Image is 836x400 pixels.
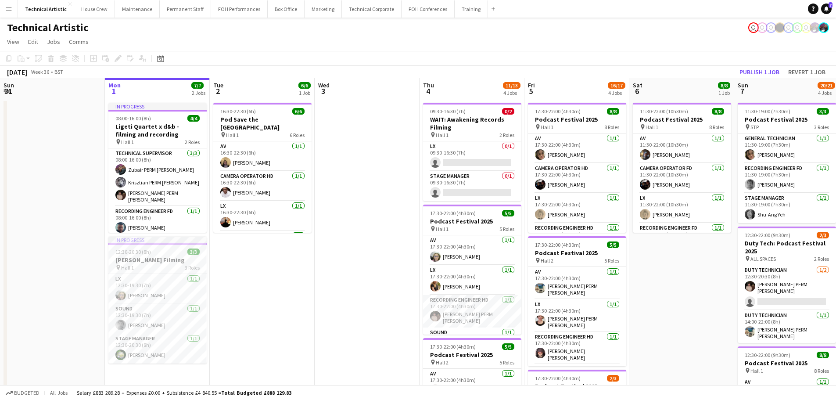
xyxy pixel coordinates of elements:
[318,81,330,89] span: Wed
[502,343,514,350] span: 5/5
[108,81,121,89] span: Mon
[436,226,448,232] span: Hall 1
[738,239,836,255] h3: Duty Tech: Podcast Festival 2025
[604,124,619,130] span: 8 Roles
[712,108,724,115] span: 8/8
[298,82,311,89] span: 6/6
[430,108,466,115] span: 09:30-16:30 (7h)
[160,0,211,18] button: Permanent Staff
[633,133,731,163] app-card-role: AV1/111:30-22:00 (10h30m)[PERSON_NAME]
[402,0,455,18] button: FOH Conferences
[213,231,312,263] app-card-role: Recording Engineer HD1/1
[455,0,488,18] button: Training
[745,108,790,115] span: 11:30-19:00 (7h30m)
[7,68,27,76] div: [DATE]
[528,332,626,364] app-card-role: Recording Engineer HD1/117:30-22:00 (4h30m)[PERSON_NAME] [PERSON_NAME]
[738,193,836,223] app-card-role: Stage Manager1/111:30-19:00 (7h30m)Shu-Ang Yeh
[748,22,759,33] app-user-avatar: Liveforce Admin
[718,82,730,89] span: 8/8
[604,257,619,264] span: 5 Roles
[430,343,476,350] span: 17:30-22:00 (4h30m)
[829,2,832,8] span: 7
[422,86,434,96] span: 4
[541,124,553,130] span: Hall 1
[738,359,836,367] h3: Podcast Festival 2025
[43,36,64,47] a: Jobs
[213,103,312,233] app-job-card: 16:30-22:30 (6h)6/6Pod Save the [GEOGRAPHIC_DATA] Hall 16 RolesAV1/116:30-22:30 (6h)[PERSON_NAME]...
[528,81,535,89] span: Fri
[528,133,626,163] app-card-role: AV1/117:30-22:00 (4h30m)[PERSON_NAME]
[305,0,342,18] button: Marketing
[185,264,200,271] span: 3 Roles
[7,38,19,46] span: View
[436,359,448,366] span: Hall 2
[317,86,330,96] span: 3
[821,4,832,14] a: 7
[801,22,811,33] app-user-avatar: Liveforce Admin
[213,171,312,201] app-card-role: Camera Operator HD1/116:30-22:30 (6h)[PERSON_NAME]
[108,103,207,233] app-job-card: In progress08:00-16:00 (8h)4/4Ligeti Quartet x d&b - filming and recording Hall 12 RolesTechnical...
[108,304,207,334] app-card-role: Sound1/112:30-19:30 (7h)[PERSON_NAME]
[528,115,626,123] h3: Podcast Festival 2025
[817,232,829,238] span: 2/3
[738,265,836,310] app-card-role: Duty Technician1/212:30-20:30 (8h)[PERSON_NAME] PERM [PERSON_NAME]
[423,328,521,357] app-card-role: Sound1/1
[738,133,836,163] app-card-role: General Technician1/111:30-19:00 (7h30m)[PERSON_NAME]
[535,375,581,382] span: 17:30-22:00 (4h30m)
[18,0,74,18] button: Technical Artistic
[738,103,836,223] app-job-card: 11:30-19:00 (7h30m)3/3Podcast Festival 2025 STP3 RolesGeneral Technician1/111:30-19:00 (7h30m)[PE...
[192,90,205,96] div: 2 Jobs
[528,193,626,223] app-card-role: LX1/117:30-22:00 (4h30m)[PERSON_NAME]
[528,223,626,256] app-card-role: Recording Engineer HD1/117:30-22:00 (4h30m)
[817,352,829,358] span: 8/8
[108,123,207,138] h3: Ligeti Quartet x d&b - filming and recording
[108,256,207,264] h3: [PERSON_NAME] Filming
[423,103,521,201] app-job-card: 09:30-16:30 (7h)0/2WAIT: Awakening Records Filming Hall 12 RolesLX0/109:30-16:30 (7h) Stage Manag...
[423,141,521,171] app-card-role: LX0/109:30-16:30 (7h)
[607,375,619,382] span: 2/3
[528,236,626,366] app-job-card: 17:30-22:00 (4h30m)5/5Podcast Festival 2025 Hall 25 RolesAV1/117:30-22:00 (4h30m)[PERSON_NAME] PE...
[745,352,790,358] span: 12:30-22:00 (9h30m)
[738,115,836,123] h3: Podcast Festival 2025
[2,86,14,96] span: 31
[108,236,207,364] div: In progress12:30-20:30 (8h)3/3[PERSON_NAME] Filming Hall 13 RolesLX1/112:30-19:30 (7h)[PERSON_NAM...
[738,227,836,343] div: 12:30-22:00 (9h30m)2/3Duty Tech: Podcast Festival 2025 ALL SPACES2 RolesDuty Technician1/212:30-2...
[213,141,312,171] app-card-role: AV1/116:30-22:30 (6h)[PERSON_NAME]
[775,22,785,33] app-user-avatar: Gabrielle Barr
[766,22,776,33] app-user-avatar: Liveforce Admin
[499,132,514,138] span: 2 Roles
[814,368,829,374] span: 8 Roles
[535,241,581,248] span: 17:30-22:00 (4h30m)
[785,66,829,78] button: Revert 1 job
[74,0,115,18] button: House Crew
[541,257,553,264] span: Hall 2
[69,38,89,46] span: Comms
[14,390,39,396] span: Budgeted
[108,274,207,304] app-card-role: LX1/112:30-19:30 (7h)[PERSON_NAME]
[77,389,291,396] div: Salary £883 289.28 + Expenses £0.00 + Subsistence £4 840.55 =
[640,108,688,115] span: 11:30-22:00 (10h30m)
[299,90,310,96] div: 1 Job
[423,205,521,335] app-job-card: 17:30-22:00 (4h30m)5/5Podcast Festival 2025 Hall 15 RolesAV1/117:30-22:00 (4h30m)[PERSON_NAME]LX1...
[47,38,60,46] span: Jobs
[7,21,88,34] h1: Technical Artistic
[818,90,835,96] div: 4 Jobs
[290,132,305,138] span: 6 Roles
[220,108,256,115] span: 16:30-22:30 (6h)
[718,90,730,96] div: 1 Job
[633,223,731,253] app-card-role: Recording Engineer FD1/111:30-22:00 (10h30m)
[528,103,626,233] app-job-card: 17:30-22:00 (4h30m)8/8Podcast Festival 2025 Hall 18 RolesAV1/117:30-22:00 (4h30m)[PERSON_NAME]Cam...
[527,86,535,96] span: 5
[213,81,223,89] span: Tue
[810,22,820,33] app-user-avatar: Zubair PERM Dhalla
[633,81,642,89] span: Sat
[423,115,521,131] h3: WAIT: Awakening Records Filming
[423,217,521,225] h3: Podcast Festival 2025
[633,163,731,193] app-card-role: Camera Operator FD1/111:30-22:00 (10h30m)[PERSON_NAME]
[213,115,312,131] h3: Pod Save the [GEOGRAPHIC_DATA]
[213,201,312,231] app-card-role: LX1/116:30-22:30 (6h)[PERSON_NAME]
